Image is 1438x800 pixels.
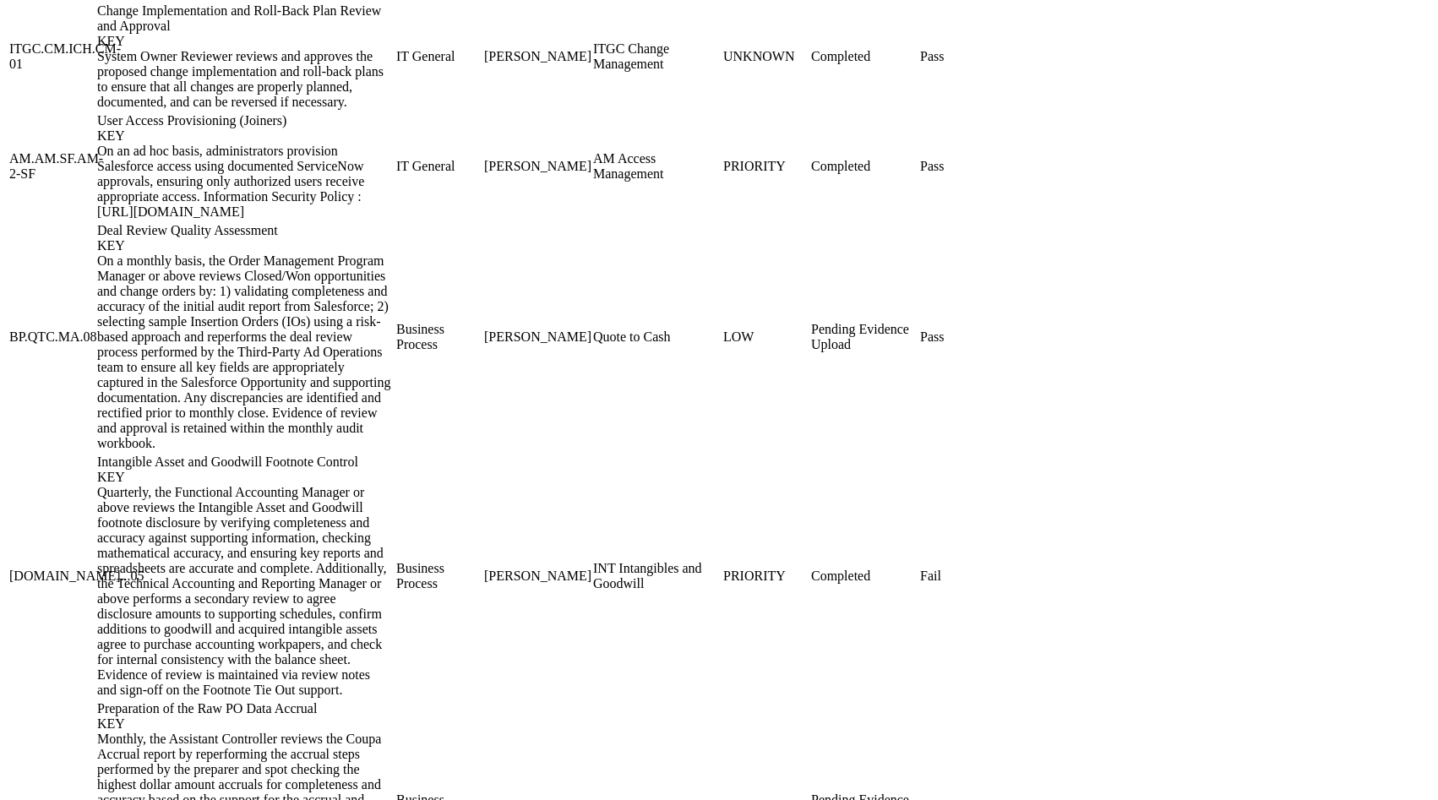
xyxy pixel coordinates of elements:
[920,159,1005,174] div: Pass
[9,569,94,584] div: [DOMAIN_NAME]...05
[395,3,482,111] td: IT General
[97,716,393,732] div: KEY
[97,223,393,253] div: Deal Review Quality Assessment
[97,49,393,110] div: System Owner Reviewer reviews and approves the proposed change implementation and roll-back plans...
[811,159,917,174] div: Completed
[484,569,590,584] div: [PERSON_NAME]
[97,470,393,485] div: KEY
[97,253,393,451] div: On a monthly basis, the Order Management Program Manager or above reviews Closed/Won opportunitie...
[395,222,482,452] td: Business Process
[484,329,590,345] div: [PERSON_NAME]
[811,322,917,352] div: Pending Evidence Upload
[97,3,393,49] div: Change Implementation and Roll-Back Plan Review and Approval
[811,49,917,64] div: Completed
[593,151,720,182] div: AM Access Management
[97,701,393,732] div: Preparation of the Raw PO Data Accrual
[811,569,917,584] div: Completed
[723,569,808,584] div: PRIORITY
[723,159,808,174] div: PRIORITY
[97,238,393,253] div: KEY
[97,128,393,144] div: KEY
[9,41,94,72] div: ITGC.CM.ICH.CM-01
[9,329,94,345] div: BP.QTC.MA.08
[723,49,808,64] div: UNKNOWN
[593,41,720,72] div: ITGC Change Management
[395,454,482,699] td: Business Process
[395,112,482,220] td: IT General
[484,159,590,174] div: [PERSON_NAME]
[920,569,1005,584] div: Fail
[97,34,393,49] div: KEY
[97,144,393,220] div: On an ad hoc basis, administrators provision Salesforce access using documented ServiceNow approv...
[97,113,393,144] div: User Access Provisioning (Joiners)
[920,49,1005,64] div: Pass
[593,561,720,591] div: INT Intangibles and Goodwill
[97,485,393,698] div: Quarterly, the Functional Accounting Manager or above reviews the Intangible Asset and Goodwill f...
[723,329,808,345] div: LOW
[97,454,393,485] div: Intangible Asset and Goodwill Footnote Control
[920,329,1005,345] div: Pass
[9,151,94,182] div: AM.AM.SF.AM-2-SF
[593,329,720,345] div: Quote to Cash
[484,49,590,64] div: [PERSON_NAME]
